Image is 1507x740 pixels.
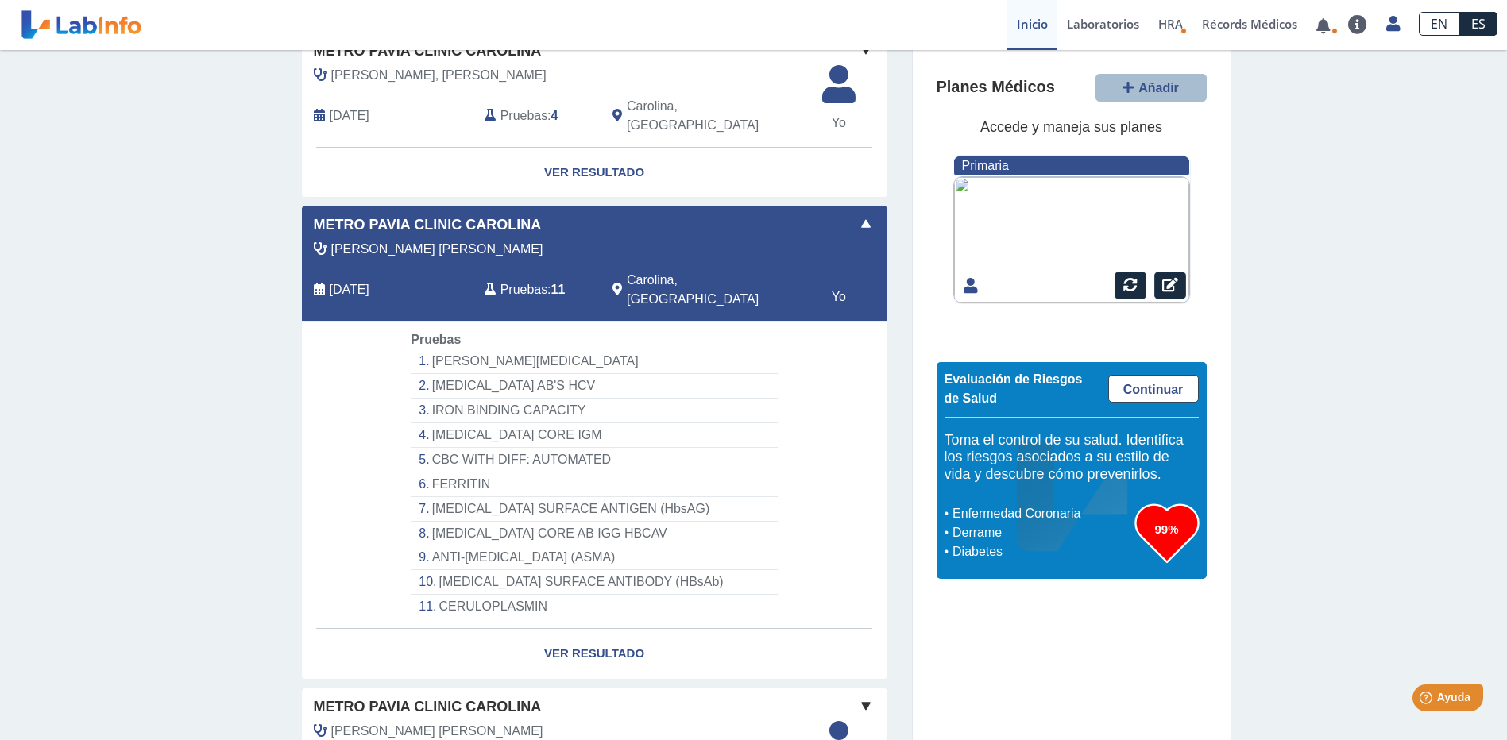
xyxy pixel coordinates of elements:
a: Ver Resultado [302,148,887,198]
h5: Toma el control de su salud. Identifica los riesgos asociados a su estilo de vida y descubre cómo... [945,432,1199,484]
span: 2023-06-05 [330,106,369,125]
a: ES [1459,12,1497,36]
span: Nieves Latimer, Gil [331,66,547,85]
span: Carolina, PR [627,97,802,135]
b: 4 [551,109,558,122]
span: Yo [813,114,865,133]
span: Añadir [1138,81,1179,94]
h3: 99% [1135,519,1199,539]
span: Evaluación de Riesgos de Salud [945,372,1083,405]
span: Metro Pavia Clinic Carolina [314,214,542,236]
a: Ver Resultado [302,629,887,679]
iframe: Help widget launcher [1366,678,1490,723]
li: Derrame [949,523,1135,542]
li: [MEDICAL_DATA] CORE AB IGG HBCAV [411,522,777,546]
li: IRON BINDING CAPACITY [411,399,777,423]
li: ANTI-[MEDICAL_DATA] (ASMA) [411,545,777,570]
li: CERULOPLASMIN [411,595,777,619]
span: Yo [813,287,865,306]
span: Fernandez Cruz, Carlos [331,240,543,259]
span: Primaria [962,159,1009,172]
span: Metro Pavia Clinic Carolina [314,40,542,62]
span: Pruebas [500,106,547,125]
li: [MEDICAL_DATA] SURFACE ANTIGEN (HbsAG) [411,497,777,522]
li: [MEDICAL_DATA] SURFACE ANTIBODY (HBsAb) [411,570,777,595]
h4: Planes Médicos [937,78,1055,97]
span: Continuar [1123,383,1184,396]
li: Enfermedad Coronaria [949,504,1135,523]
li: Diabetes [949,542,1135,561]
li: [MEDICAL_DATA] CORE IGM [411,423,777,448]
span: Pruebas [500,280,547,299]
button: Añadir [1095,74,1207,102]
span: Metro Pavia Clinic Carolina [314,696,542,718]
div: : [473,97,601,135]
li: [PERSON_NAME][MEDICAL_DATA] [411,349,777,374]
div: : [473,271,601,309]
span: Carolina, PR [627,271,802,309]
li: CBC WITH DIFF: AUTOMATED [411,448,777,472]
li: FERRITIN [411,472,777,497]
span: Pruebas [411,333,461,346]
a: EN [1419,12,1459,36]
a: Continuar [1108,375,1199,403]
span: Accede y maneja sus planes [980,119,1162,135]
b: 11 [551,283,566,296]
li: [MEDICAL_DATA] AB'S HCV [411,374,777,399]
span: HRA [1158,16,1183,32]
span: 2023-04-04 [330,280,369,299]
